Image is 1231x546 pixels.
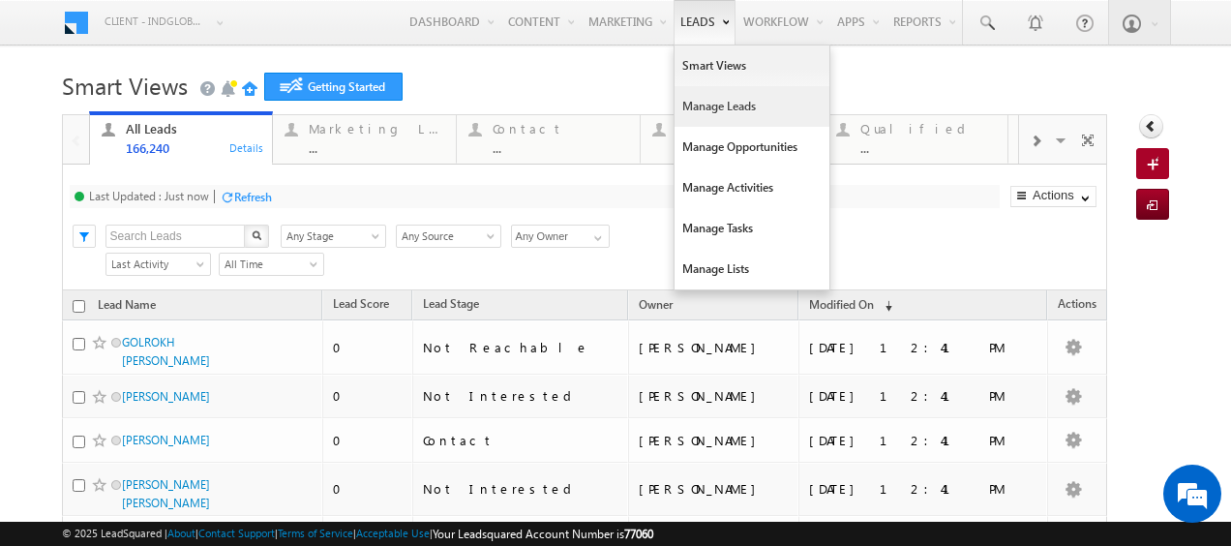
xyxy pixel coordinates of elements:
a: Prospect... [640,115,825,164]
div: [PERSON_NAME] [639,480,789,498]
div: [PERSON_NAME] [639,432,789,449]
a: Last Activity [105,253,211,276]
a: Any Source [396,225,501,248]
a: Lead Score [323,293,399,318]
div: 0 [333,387,404,405]
em: Start Chat [263,418,351,444]
a: Marketing Leads... [272,115,457,164]
textarea: Type your message and hit 'Enter' [25,179,353,403]
a: Manage Tasks [675,208,829,249]
div: ... [493,140,628,155]
div: 0 [333,480,404,498]
span: Any Source [397,227,495,245]
a: Manage Activities [675,167,829,208]
div: Details [228,138,265,156]
img: Search [252,230,261,240]
span: 77060 [624,527,653,541]
span: Any Stage [282,227,379,245]
span: Client - indglobal1 (77060) [105,12,206,31]
span: Smart Views [62,70,188,101]
div: 0 [333,432,404,449]
div: Lead Source Filter [396,224,501,248]
div: Contact [493,121,628,136]
span: Modified On [809,297,874,312]
a: [PERSON_NAME] [122,389,210,404]
div: [DATE] 12:41 PM [809,387,1039,405]
input: Check all records [73,300,85,313]
a: Lead Name [88,294,165,319]
a: [PERSON_NAME] [PERSON_NAME] [122,477,210,510]
div: Refresh [234,190,272,204]
div: [PERSON_NAME] [639,387,789,405]
a: Manage Leads [675,86,829,127]
a: Show All Items [584,226,608,245]
img: d_60004797649_company_0_60004797649 [33,102,81,127]
div: 166,240 [126,140,261,155]
a: GOLROKH [PERSON_NAME] [122,335,210,368]
button: Actions [1010,186,1096,207]
span: © 2025 LeadSquared | | | | | [62,525,653,543]
span: (sorted descending) [877,298,892,314]
a: Getting Started [264,73,403,101]
a: Acceptable Use [356,527,430,539]
span: Actions [1048,293,1106,318]
a: Lead Stage [413,293,489,318]
a: Terms of Service [278,527,353,539]
a: Contact... [456,115,641,164]
div: Marketing Leads [309,121,444,136]
div: Qualified [860,121,996,136]
span: All Time [220,256,317,273]
a: All Time [219,253,324,276]
div: Chat with us now [101,102,325,127]
a: About [167,527,195,539]
a: Qualified... [824,115,1008,164]
a: Any Stage [281,225,386,248]
div: [PERSON_NAME] [639,339,789,356]
div: Last Updated : Just now [89,189,209,203]
a: Manage Lists [675,249,829,289]
a: [PERSON_NAME] [122,433,210,447]
span: Lead Score [333,296,389,311]
span: Your Leadsquared Account Number is [433,527,653,541]
div: ... [860,140,996,155]
span: Lead Stage [423,296,479,311]
div: All Leads [126,121,261,136]
div: [DATE] 12:41 PM [809,339,1039,356]
input: Type to Search [511,225,610,248]
div: [DATE] 12:41 PM [809,432,1039,449]
a: All Leads166,240Details [89,111,274,166]
div: Not Interested [423,480,619,498]
div: Not Reachable [423,339,619,356]
input: Search Leads [105,225,246,248]
span: Owner [639,297,673,312]
div: Owner Filter [511,224,608,248]
div: Minimize live chat window [317,10,364,56]
div: ... [309,140,444,155]
a: Contact Support [198,527,275,539]
div: [DATE] 12:41 PM [809,480,1039,498]
div: 0 [333,339,404,356]
a: Manage Opportunities [675,127,829,167]
a: Modified On (sorted descending) [799,293,902,318]
div: Contact [423,432,619,449]
div: Not Interested [423,387,619,405]
span: Last Activity [106,256,204,273]
div: Lead Stage Filter [281,224,386,248]
a: Smart Views [675,45,829,86]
